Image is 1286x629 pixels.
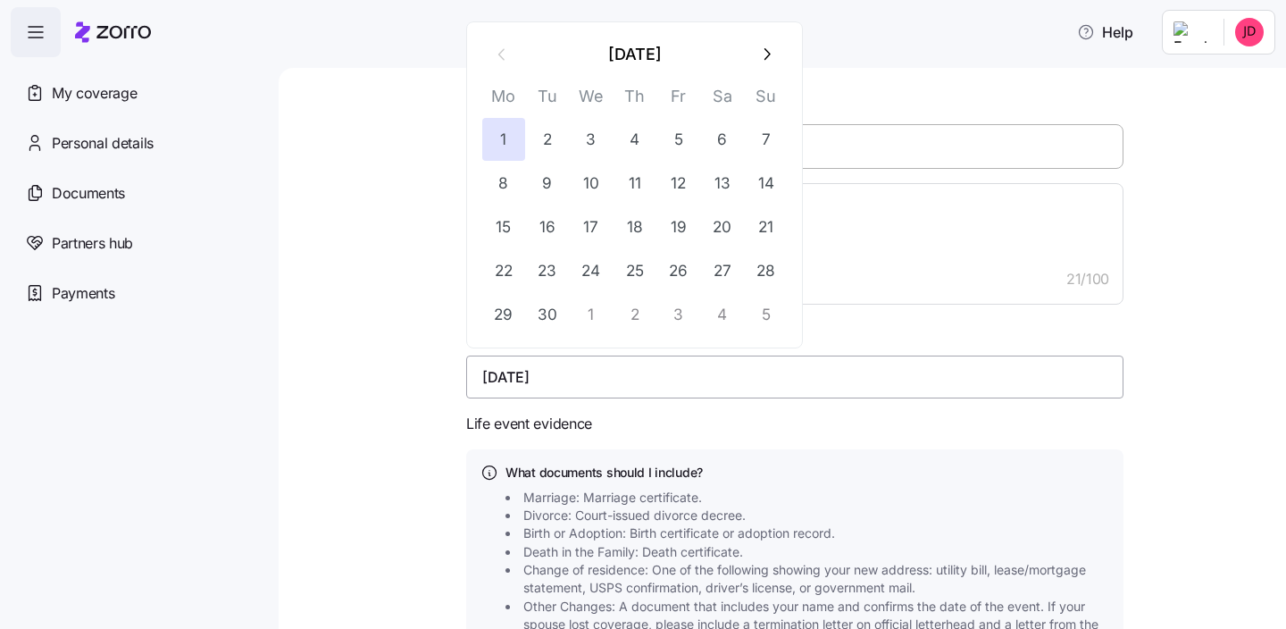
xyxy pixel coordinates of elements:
[526,118,569,161] button: 2 September 2025
[614,118,656,161] button: 4 September 2025
[745,293,788,336] button: 5 October 2025
[466,356,1123,398] input: MM/DD/YYYY
[523,561,1115,598] span: Change of residence: One of the following showing your new address: utility bill, lease/mortgage ...
[701,162,744,205] button: 13 September 2025
[466,413,592,435] span: Life event evidence
[482,293,525,336] button: 29 September 2025
[523,507,746,524] span: Divorce: Court-issued divorce decree.
[482,118,525,161] button: 1 September 2025
[745,118,788,161] button: 7 September 2025
[614,162,656,205] button: 11 September 2025
[657,162,700,205] button: 12 September 2025
[657,118,700,161] button: 5 September 2025
[1077,21,1133,43] span: Help
[614,293,656,336] button: 2 October 2025
[701,205,744,248] button: 20 September 2025
[1063,14,1148,50] button: Help
[745,205,788,248] button: 21 September 2025
[1066,268,1109,290] span: 21 / 100
[570,293,613,336] button: 1 October 2025
[52,182,125,205] span: Documents
[505,464,1109,482] h4: What documents should I include?
[701,249,744,292] button: 27 September 2025
[52,282,114,305] span: Payments
[11,268,264,318] a: Payments
[1173,21,1209,43] img: Employer logo
[523,524,835,542] span: Birth or Adoption: Birth certificate or adoption record.
[11,218,264,268] a: Partners hub
[570,118,613,161] button: 3 September 2025
[11,118,264,168] a: Personal details
[657,249,700,292] button: 26 September 2025
[613,83,656,118] th: Th
[570,205,613,248] button: 17 September 2025
[526,249,569,292] button: 23 September 2025
[481,83,525,118] th: Mo
[701,293,744,336] button: 4 October 2025
[745,162,788,205] button: 14 September 2025
[525,83,569,118] th: Tu
[614,249,656,292] button: 25 September 2025
[526,293,569,336] button: 30 September 2025
[526,205,569,248] button: 16 September 2025
[524,33,745,76] button: [DATE]
[52,82,137,105] span: My coverage
[11,68,264,118] a: My coverage
[11,168,264,218] a: Documents
[657,205,700,248] button: 19 September 2025
[657,293,700,336] button: 3 October 2025
[569,83,613,118] th: We
[1235,18,1264,46] img: 44790494e917b540e40e7cb96b7e235d
[52,232,133,255] span: Partners hub
[482,162,525,205] button: 8 September 2025
[482,249,525,292] button: 22 September 2025
[523,543,743,561] span: Death in the Family: Death certificate.
[744,83,788,118] th: Su
[526,162,569,205] button: 9 September 2025
[52,132,154,155] span: Personal details
[570,162,613,205] button: 10 September 2025
[745,249,788,292] button: 28 September 2025
[656,83,700,118] th: Fr
[614,205,656,248] button: 18 September 2025
[523,489,702,507] span: Marriage: Marriage certificate.
[570,249,613,292] button: 24 September 2025
[482,205,525,248] button: 15 September 2025
[701,118,744,161] button: 6 September 2025
[700,83,744,118] th: Sa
